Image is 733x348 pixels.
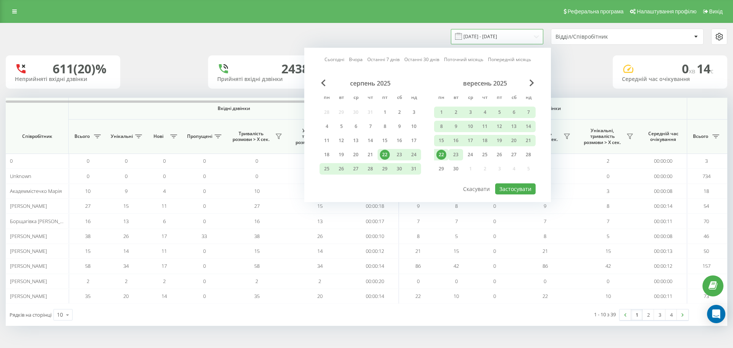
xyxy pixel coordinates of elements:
abbr: субота [508,92,520,104]
div: вт 5 серп 2025 р. [334,121,349,132]
div: 17 [409,136,419,146]
div: 19 [336,150,346,160]
td: 00:00:11 [639,289,687,304]
div: нд 24 серп 2025 р. [407,149,421,160]
div: 3 [465,107,475,117]
div: 16 [451,136,461,146]
div: 28 [523,150,533,160]
span: Академмістечко Марія [10,188,62,194]
a: Вчора [349,56,363,63]
div: ср 27 серп 2025 р. [349,163,363,175]
div: вт 16 вер 2025 р. [449,135,463,146]
td: 00:00:17 [351,214,399,228]
div: пт 26 вер 2025 р. [492,149,507,160]
td: 00:00:12 [639,259,687,274]
div: пт 29 серп 2025 р. [378,163,392,175]
span: [PERSON_NAME] [10,278,47,285]
span: 7 [455,218,458,225]
span: [PERSON_NAME] [10,233,47,240]
span: 0 [493,233,496,240]
span: Співробітник [12,133,62,139]
div: пн 8 вер 2025 р. [434,121,449,132]
div: чт 21 серп 2025 р. [363,149,378,160]
div: Неприйняті вхідні дзвінки [15,76,111,83]
abbr: п’ятниця [494,92,505,104]
span: хв [689,67,697,75]
span: 9 [544,202,546,209]
span: 5 [607,233,609,240]
span: 8 [417,233,420,240]
div: ср 20 серп 2025 р. [349,149,363,160]
div: нд 7 вер 2025 р. [521,107,536,118]
div: 22 [436,150,446,160]
div: ср 24 вер 2025 р. [463,149,478,160]
div: вт 12 серп 2025 р. [334,135,349,146]
div: пт 12 вер 2025 р. [492,121,507,132]
span: 0 [163,173,166,180]
div: сб 27 вер 2025 р. [507,149,521,160]
span: 50 [704,248,709,254]
span: 2 [318,278,321,285]
div: 4 [480,107,490,117]
div: пн 1 вер 2025 р. [434,107,449,118]
abbr: п’ятниця [379,92,391,104]
span: 7 [544,218,546,225]
span: 2 [607,157,609,164]
div: 21 [365,150,375,160]
div: пт 5 вер 2025 р. [492,107,507,118]
td: 00:00:00 [639,274,687,289]
span: 42 [454,262,459,269]
div: пн 11 серп 2025 р. [320,135,334,146]
abbr: вівторок [450,92,462,104]
div: пн 25 серп 2025 р. [320,163,334,175]
div: вт 9 вер 2025 р. [449,121,463,132]
span: [PERSON_NAME] [10,202,47,209]
div: 2438 [281,62,309,76]
div: вт 30 вер 2025 р. [449,163,463,175]
div: сб 6 вер 2025 р. [507,107,521,118]
div: чт 28 серп 2025 р. [363,163,378,175]
div: 21 [523,136,533,146]
td: 00:00:14 [639,199,687,214]
span: Всього [73,133,92,139]
span: 14 [123,248,129,254]
div: 30 [394,164,404,174]
span: 16 [85,218,90,225]
div: сб 2 серп 2025 р. [392,107,407,118]
div: пт 8 серп 2025 р. [378,121,392,132]
span: 0 [203,248,206,254]
div: Відділ/Співробітник [555,34,647,40]
button: Скасувати [459,183,494,194]
div: Open Intercom Messenger [707,305,725,323]
div: нд 21 вер 2025 р. [521,135,536,146]
div: сб 9 серп 2025 р. [392,121,407,132]
div: нд 3 серп 2025 р. [407,107,421,118]
span: 9 [125,188,128,194]
span: 734 [702,173,710,180]
a: 2 [643,309,654,320]
div: 25 [480,150,490,160]
span: 0 [203,218,206,225]
div: 15 [436,136,446,146]
span: 5 [455,233,458,240]
div: чт 11 вер 2025 р. [478,121,492,132]
div: Прийняті вхідні дзвінки [217,76,313,83]
span: 86 [542,262,548,269]
span: 33 [202,233,207,240]
div: 16 [394,136,404,146]
span: 38 [85,233,90,240]
div: сб 23 серп 2025 р. [392,149,407,160]
span: [PERSON_NAME] [10,293,47,299]
div: 18 [480,136,490,146]
span: 3 [607,188,609,194]
span: 54 [704,202,709,209]
span: 11 [161,248,167,254]
div: 31 [409,164,419,174]
div: чт 4 вер 2025 р. [478,107,492,118]
div: вт 19 серп 2025 р. [334,149,349,160]
span: 15 [123,202,129,209]
abbr: четвер [479,92,491,104]
div: 3 [409,107,419,117]
span: 3 [705,157,708,164]
div: 23 [394,150,404,160]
